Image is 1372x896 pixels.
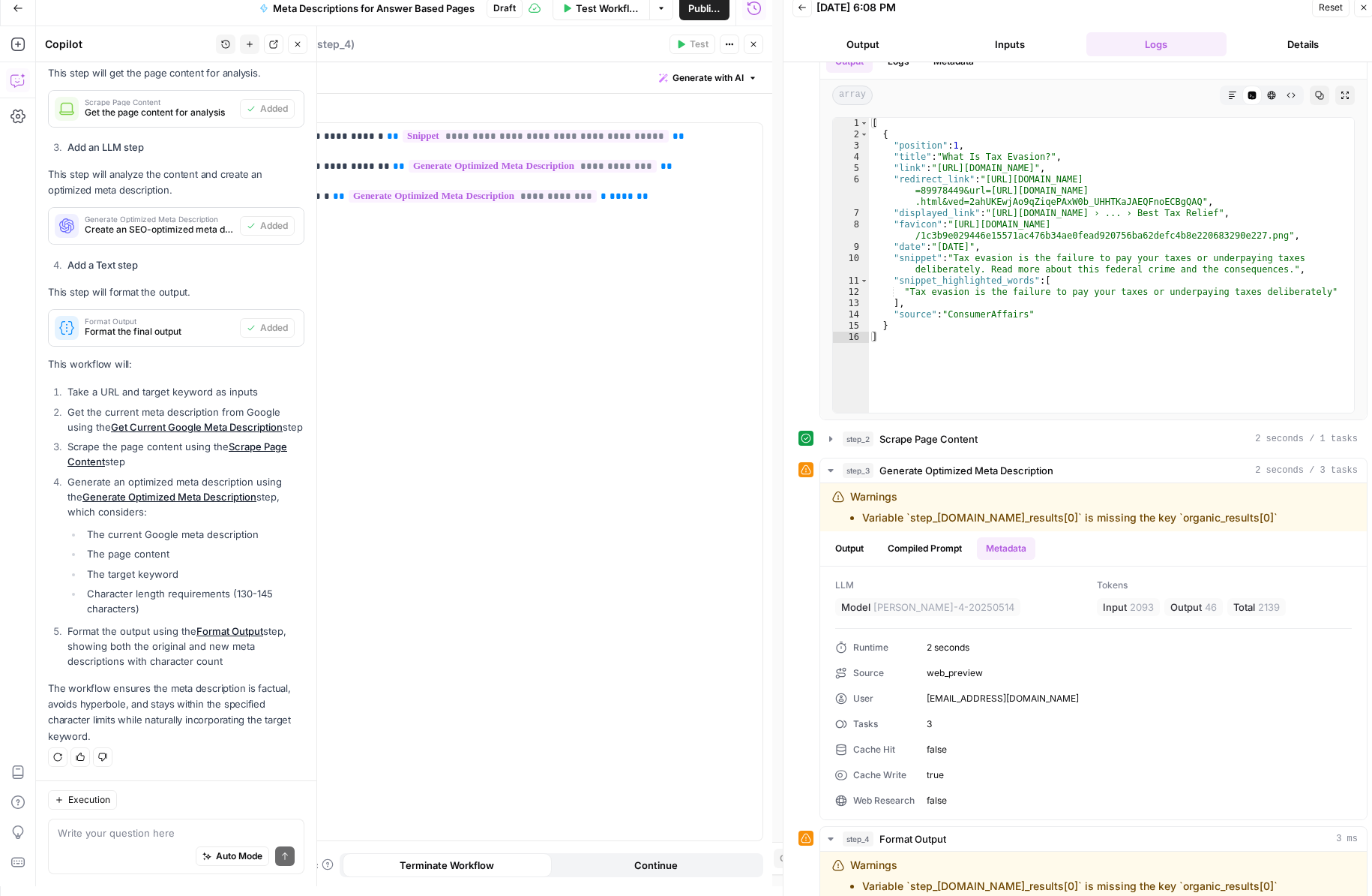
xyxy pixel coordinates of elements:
div: 2 [833,129,869,140]
button: 2 seconds / 3 tasks [820,459,1367,483]
div: 1 second / 1 tasks [820,44,1367,419]
div: 13 [833,298,869,309]
p: This step will analyze the content and create an optimized meta description. [48,167,304,198]
span: 2 seconds [927,641,1352,654]
li: The target keyword [83,567,304,582]
span: false [927,743,1352,756]
span: Reset [1319,1,1343,14]
span: web_preview [927,666,1352,680]
span: Test Workflow [576,1,640,16]
span: false [927,794,1352,807]
span: Generate Optimized Meta Description [85,215,234,223]
button: Added [240,99,295,119]
div: Web Research [835,794,915,807]
li: Variable `step_[DOMAIN_NAME]_results[0]` is missing the key `organic_results[0]` [862,879,1278,894]
button: Execution [48,790,117,810]
span: step_2 [843,431,873,446]
strong: Add an LLM step [67,141,144,153]
span: Output [1170,600,1202,615]
div: 8 [833,219,869,242]
li: The page content [83,546,304,561]
button: Inputs [939,32,1080,56]
button: Test [670,35,715,54]
li: Character length requirements (130-145 characters) [83,586,304,616]
span: step_3 [843,463,873,478]
div: Warnings [850,858,1278,894]
button: Continue [552,853,761,877]
span: 3 ms [1336,832,1358,846]
div: 3 [833,140,869,152]
div: 4 [833,152,869,163]
div: 15 [833,320,869,332]
div: 6 [833,174,869,208]
button: Auto Mode [196,846,269,866]
span: Get the page content for analysis [85,106,234,119]
span: Meta Descriptions for Answer Based Pages [273,1,475,16]
span: Create an SEO-optimized meta description [85,223,234,236]
li: Variable `step_[DOMAIN_NAME]_results[0]` is missing the key `organic_results[0]` [862,510,1278,525]
span: Format the final output [85,325,234,338]
span: ( step_4 ) [313,37,355,52]
span: Toggle code folding, rows 2 through 15 [860,129,868,140]
span: Total [1233,600,1255,615]
span: true [927,768,1352,782]
div: Tasks [835,717,915,731]
div: Copilot [45,37,211,52]
span: 2139 [1258,600,1280,615]
div: 9 [833,242,869,253]
li: Generate an optimized meta description using the step, which considers: [64,474,304,616]
li: Scrape the page content using the step [64,439,304,469]
button: Output [826,537,873,560]
span: Toggle code folding, rows 1 through 16 [860,118,868,129]
div: User [835,692,915,705]
div: 1 [833,118,869,129]
span: [PERSON_NAME]-4-20250514 [873,600,1014,615]
div: Write text [224,62,772,93]
button: Generate with AI [653,68,763,88]
li: Get the current meta description from Google using the step [64,404,304,434]
span: [EMAIL_ADDRESS][DOMAIN_NAME] [927,692,1352,705]
div: 7 [833,208,869,219]
span: 2093 [1130,600,1154,615]
span: Format Output [85,317,234,325]
span: Scrape Page Content [879,431,978,446]
span: Model [841,600,870,615]
div: Runtime [835,641,915,654]
span: Added [260,219,288,233]
span: array [832,86,873,105]
li: The current Google meta description [83,527,304,542]
button: Copy [774,849,808,868]
span: 2 seconds / 3 tasks [1255,464,1358,477]
span: Tokens [1097,579,1353,592]
div: Cache Hit [835,743,915,756]
p: This step will get the page content for analysis. [48,65,304,81]
p: This step will format the output. [48,284,304,300]
p: This workflow will: [48,356,304,372]
span: Test [690,38,708,51]
button: Added [240,318,295,338]
span: Generate Optimized Meta Description [879,463,1053,478]
div: 10 [833,253,869,275]
span: Continue [634,858,678,873]
span: 46 [1205,600,1217,615]
a: Format Output [196,625,263,637]
label: Template [233,103,763,118]
button: Metadata [977,537,1035,560]
span: Toggle code folding, rows 11 through 13 [860,275,868,287]
div: 16 [833,332,869,343]
span: LLM [835,579,1091,592]
p: The workflow ensures the meta description is factual, avoids hyperbole, and stays within the spec... [48,681,304,744]
span: Generate with AI [673,71,744,85]
span: Input [1103,600,1127,615]
span: Added [260,102,288,116]
span: Draft [493,2,516,15]
li: Format the output using the step, showing both the original and new meta descriptions with charac... [64,624,304,669]
strong: Add a Text step [67,259,138,271]
div: 14 [833,309,869,320]
div: Cache Write [835,768,915,782]
a: Generate Optimized Meta Description [82,491,256,503]
span: step_4 [843,831,873,846]
span: Auto Mode [216,849,262,863]
li: Take a URL and target keyword as inputs [64,384,304,399]
button: Output [792,32,933,56]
